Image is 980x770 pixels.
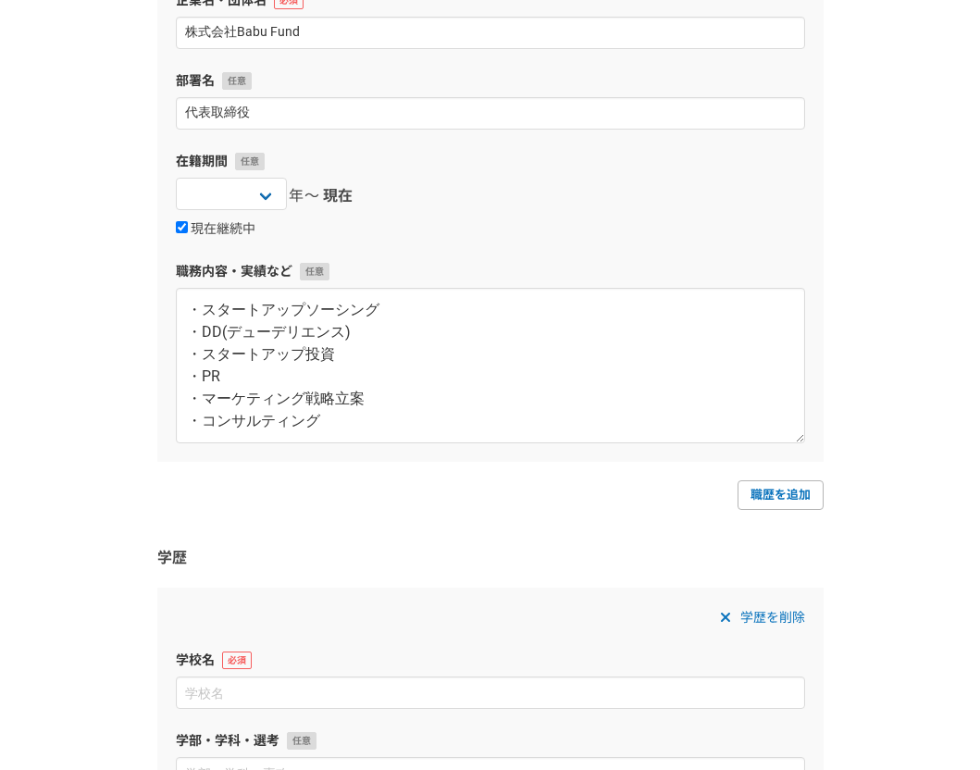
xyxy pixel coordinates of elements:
label: 在籍期間 [176,152,805,171]
input: 開発2部 [176,97,805,130]
label: 部署名 [176,71,805,91]
h3: 学歴 [157,547,824,569]
a: 職歴を追加 [738,480,824,510]
span: 現在 [323,185,353,207]
span: 年〜 [289,185,321,207]
input: エニィクルー株式会社 [176,17,805,49]
span: 学歴を削除 [740,606,805,628]
input: 学校名 [176,677,805,709]
label: 職務内容・実績など [176,262,805,281]
label: 学校名 [176,651,805,670]
input: 現在継続中 [176,221,188,233]
label: 学部・学科・選考 [176,731,805,751]
label: 現在継続中 [176,221,255,238]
